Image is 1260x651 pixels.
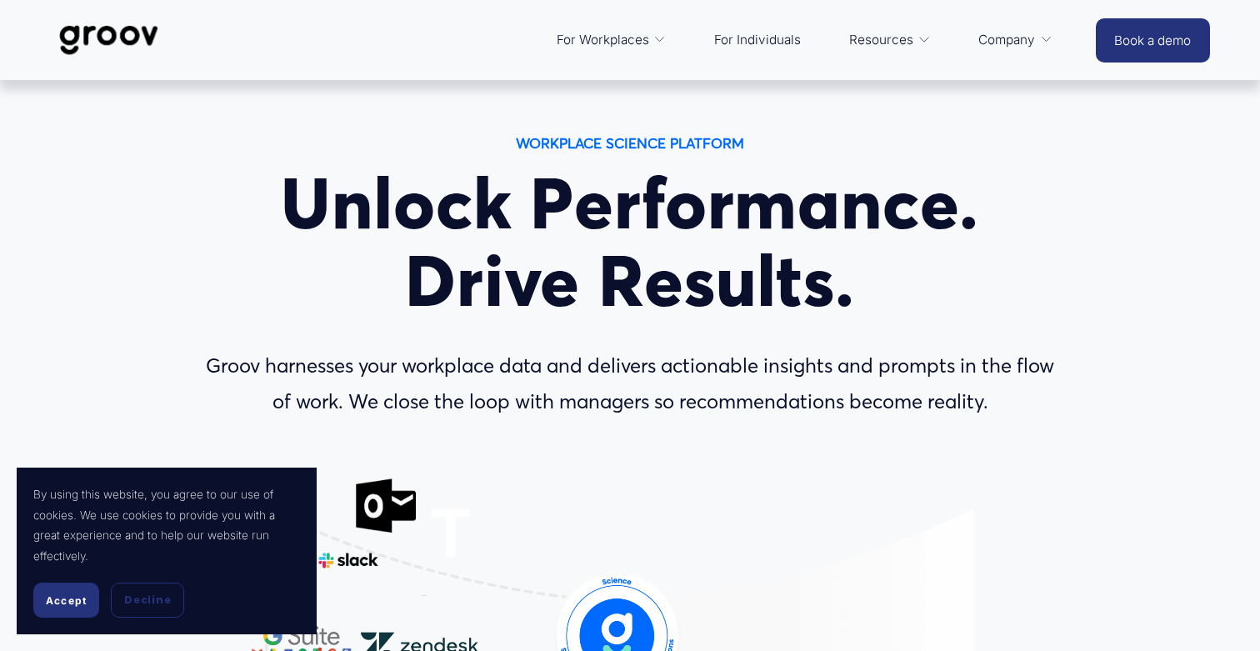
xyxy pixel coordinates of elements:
[1096,18,1209,63] a: Book a demo
[849,28,913,52] span: Resources
[111,583,184,618] button: Decline
[548,20,675,60] a: folder dropdown
[33,484,300,566] p: By using this website, you agree to our use of cookies. We use cookies to provide you with a grea...
[50,13,167,68] img: Groov | Workplace Science Platform | Unlock Performance | Drive Results
[197,348,1064,420] p: Groov harnesses your workplace data and delivers actionable insights and prompts in the flow of w...
[46,594,87,607] span: Accept
[124,593,171,608] span: Decline
[17,468,317,634] section: Cookie banner
[33,583,99,618] button: Accept
[978,28,1035,52] span: Company
[516,134,744,152] strong: WORKPLACE SCIENCE PLATFORM
[970,20,1061,60] a: folder dropdown
[841,20,939,60] a: folder dropdown
[197,165,1064,320] h1: Unlock Performance. Drive Results.
[557,28,649,52] span: For Workplaces
[706,20,809,60] a: For Individuals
